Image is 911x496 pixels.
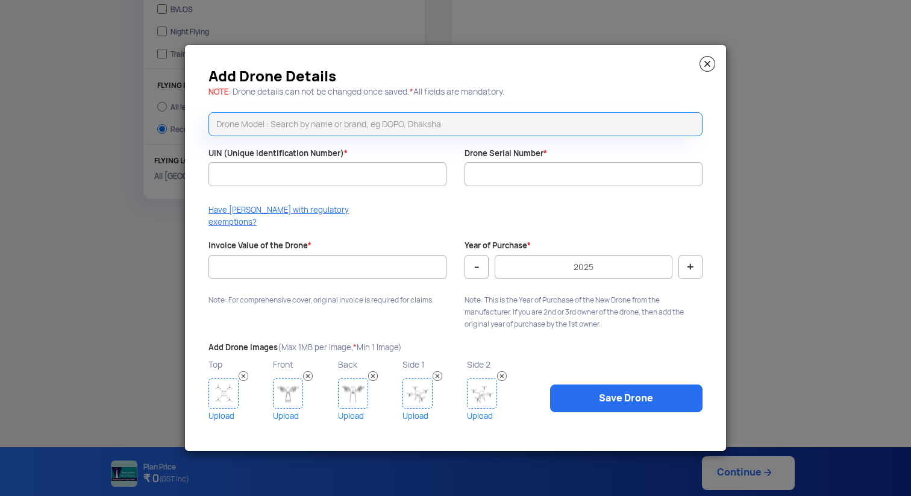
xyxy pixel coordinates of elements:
label: Year of Purchase [465,240,531,252]
p: Side 1 [402,357,464,372]
label: UIN (Unique Identification Number) [208,148,348,160]
img: Drone Image [338,378,368,409]
a: Upload [467,409,528,424]
a: Upload [338,409,399,424]
img: Remove Image [303,371,313,381]
img: Drone Image [273,378,303,409]
img: close [700,56,715,72]
button: - [465,255,489,279]
p: Note: This is the Year of Purchase of the New Drone from the manufacturer. If you are 2nd or 3rd ... [465,294,703,330]
a: Upload [273,409,334,424]
img: Remove Image [433,371,442,381]
p: Have [PERSON_NAME] with regulatory exemptions? [208,204,360,228]
p: Top [208,357,270,372]
img: Drone Image [402,378,433,409]
span: NOTE [208,87,228,97]
img: Drone Image [467,378,497,409]
a: Save Drone [550,385,703,412]
a: Upload [402,409,464,424]
p: Note: For comprehensive cover, original invoice is required for claims. [208,294,446,306]
img: Remove Image [368,371,378,381]
h5: : Drone details can not be changed once saved. All fields are mandatory. [208,87,703,96]
img: Remove Image [497,371,507,381]
input: Drone Model : Search by name or brand, eg DOPO, Dhaksha [208,112,703,136]
button: + [678,255,703,279]
span: (Max 1MB per image, Min 1 Image) [278,342,402,353]
label: Invoice Value of the Drone [208,240,311,252]
p: Front [273,357,334,372]
img: Drone Image [208,378,239,409]
a: Upload [208,409,270,424]
h3: Add Drone Details [208,72,703,81]
label: Add Drone Images [208,342,402,354]
img: Remove Image [239,371,248,381]
p: Side 2 [467,357,528,372]
p: Back [338,357,399,372]
label: Drone Serial Number [465,148,547,160]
